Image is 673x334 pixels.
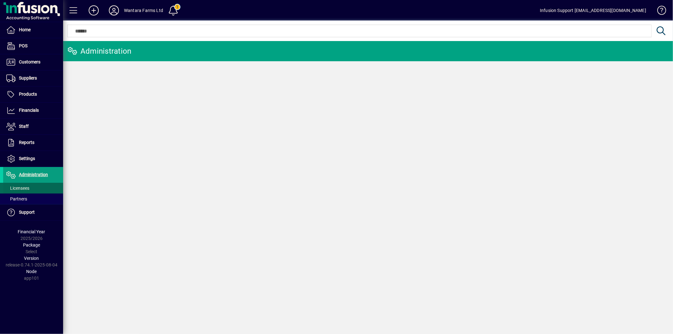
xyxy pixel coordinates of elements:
a: Customers [3,54,63,70]
div: Infusion Support [EMAIL_ADDRESS][DOMAIN_NAME] [540,5,646,15]
span: Financial Year [18,229,45,234]
span: Staff [19,124,29,129]
a: Knowledge Base [652,1,665,22]
a: Staff [3,119,63,134]
a: Support [3,205,63,220]
span: Settings [19,156,35,161]
a: Settings [3,151,63,167]
a: POS [3,38,63,54]
span: Home [19,27,31,32]
span: Node [27,269,37,274]
span: Support [19,210,35,215]
div: Wantara Farms Ltd [124,5,163,15]
a: Suppliers [3,70,63,86]
a: Licensees [3,183,63,194]
span: Partners [6,196,27,201]
span: Customers [19,59,40,64]
span: Financials [19,108,39,113]
a: Products [3,86,63,102]
span: Licensees [6,186,29,191]
a: Partners [3,194,63,204]
span: Products [19,92,37,97]
button: Add [84,5,104,16]
button: Profile [104,5,124,16]
a: Reports [3,135,63,151]
span: Reports [19,140,34,145]
span: Version [24,256,39,261]
a: Home [3,22,63,38]
span: Suppliers [19,75,37,81]
span: Administration [19,172,48,177]
span: Package [23,242,40,248]
span: POS [19,43,27,48]
a: Financials [3,103,63,118]
div: Administration [68,46,132,56]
